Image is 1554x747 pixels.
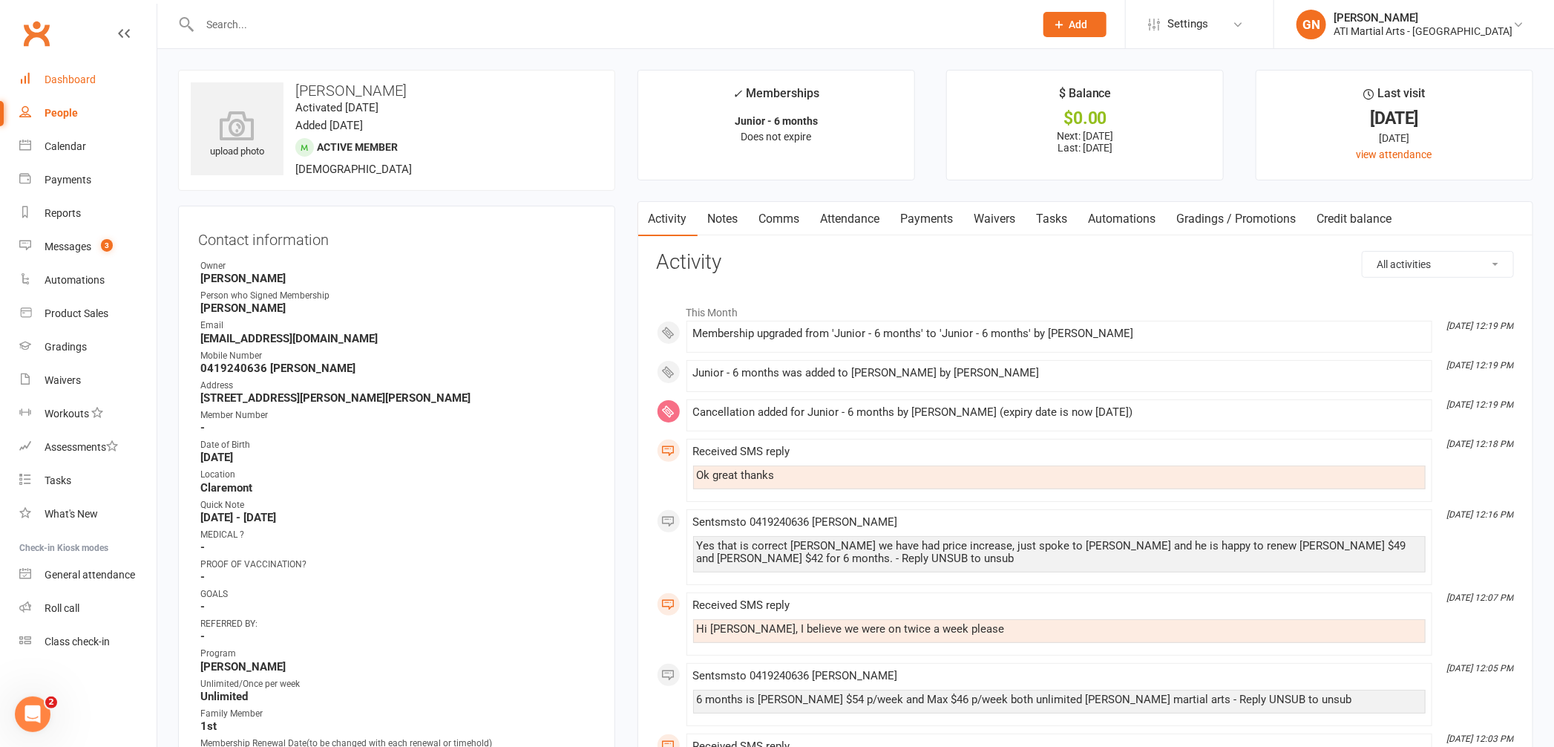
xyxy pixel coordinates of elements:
a: Waivers [19,364,157,397]
span: 2 [45,697,57,708]
div: Calendar [45,140,86,152]
strong: [STREET_ADDRESS][PERSON_NAME][PERSON_NAME] [200,391,595,405]
strong: - [200,570,595,584]
div: Received SMS reply [693,446,1426,458]
a: Gradings / Promotions [1167,202,1307,236]
li: This Month [657,297,1514,321]
span: [DEMOGRAPHIC_DATA] [295,163,412,176]
p: Next: [DATE] Last: [DATE] [960,130,1210,154]
a: Automations [1078,202,1167,236]
div: upload photo [191,111,283,160]
div: [DATE] [1270,111,1519,126]
strong: [PERSON_NAME] [200,272,595,285]
div: Yes that is correct [PERSON_NAME] we have had price increase, just spoke to [PERSON_NAME] and he ... [697,540,1422,565]
div: General attendance [45,569,135,581]
div: $ Balance [1059,84,1112,111]
strong: Claremont [200,481,595,495]
span: 3 [101,239,113,252]
div: Membership upgraded from 'Junior - 6 months' to 'Junior - 6 months' by [PERSON_NAME] [693,327,1426,340]
a: General attendance kiosk mode [19,558,157,592]
div: Dashboard [45,74,96,85]
div: GOALS [200,587,595,601]
div: [PERSON_NAME] [1334,11,1512,25]
div: Waivers [45,374,81,386]
i: [DATE] 12:19 PM [1446,360,1513,371]
span: Settings [1167,7,1208,41]
button: Add [1043,12,1107,37]
strong: [DATE] [200,451,595,464]
div: Email [200,319,595,333]
div: Ok great thanks [697,469,1422,482]
div: Received SMS reply [693,599,1426,612]
a: Attendance [810,202,891,236]
a: Class kiosk mode [19,625,157,659]
strong: [EMAIL_ADDRESS][DOMAIN_NAME] [200,332,595,345]
div: Tasks [45,474,71,486]
i: [DATE] 12:19 PM [1446,399,1513,410]
div: Gradings [45,341,87,353]
div: GN [1296,10,1326,39]
span: Sent sms to 0419240636 [PERSON_NAME] [693,669,898,682]
a: view attendance [1357,149,1432,160]
div: Member Number [200,408,595,423]
span: Active member [317,141,398,153]
div: Payments [45,174,91,186]
a: People [19,97,157,130]
strong: - [200,541,595,554]
div: Product Sales [45,307,108,319]
a: Credit balance [1307,202,1403,236]
span: Does not expire [741,131,811,143]
a: Product Sales [19,297,157,330]
a: Payments [19,163,157,197]
a: Activity [638,202,698,236]
div: Hi [PERSON_NAME], I believe we were on twice a week please [697,623,1422,636]
i: ✓ [732,87,742,101]
i: [DATE] 12:05 PM [1446,663,1513,673]
div: Class check-in [45,636,110,647]
strong: [PERSON_NAME] [200,301,595,315]
div: PROOF OF VACCINATION? [200,558,595,572]
a: Calendar [19,130,157,163]
h3: Activity [657,251,1514,274]
strong: [PERSON_NAME] [200,660,595,673]
a: Tasks [1026,202,1078,236]
strong: 1st [200,720,595,733]
div: $0.00 [960,111,1210,126]
div: Last visit [1363,84,1425,111]
a: Gradings [19,330,157,364]
div: Location [200,468,595,482]
a: Tasks [19,464,157,498]
div: [DATE] [1270,130,1519,146]
div: Unlimited/Once per week [200,677,595,691]
h3: [PERSON_NAME] [191,82,603,99]
a: Comms [749,202,810,236]
div: Roll call [45,602,79,614]
div: ATI Martial Arts - [GEOGRAPHIC_DATA] [1334,25,1512,38]
time: Activated [DATE] [295,101,378,114]
div: MEDICAL ? [200,528,595,542]
div: People [45,107,78,119]
strong: - [200,600,595,613]
strong: - [200,421,595,434]
a: Automations [19,264,157,297]
strong: [DATE] - [DATE] [200,511,595,524]
span: Sent sms to 0419240636 [PERSON_NAME] [693,515,898,529]
div: Person who Signed Membership [200,289,595,303]
div: Junior - 6 months was added to [PERSON_NAME] by [PERSON_NAME] [693,367,1426,379]
div: Owner [200,259,595,273]
a: Assessments [19,431,157,464]
a: Roll call [19,592,157,625]
i: [DATE] 12:18 PM [1446,439,1513,449]
div: Memberships [732,84,819,111]
i: [DATE] 12:07 PM [1446,593,1513,603]
div: What's New [45,508,98,520]
div: REFERRED BY: [200,617,595,631]
a: Dashboard [19,63,157,97]
strong: Junior - 6 months [735,115,818,127]
div: Workouts [45,408,89,420]
strong: 0419240636 [PERSON_NAME] [200,362,595,375]
strong: - [200,630,595,643]
strong: Unlimited [200,690,595,703]
div: Quick Note [200,498,595,512]
a: Notes [698,202,749,236]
